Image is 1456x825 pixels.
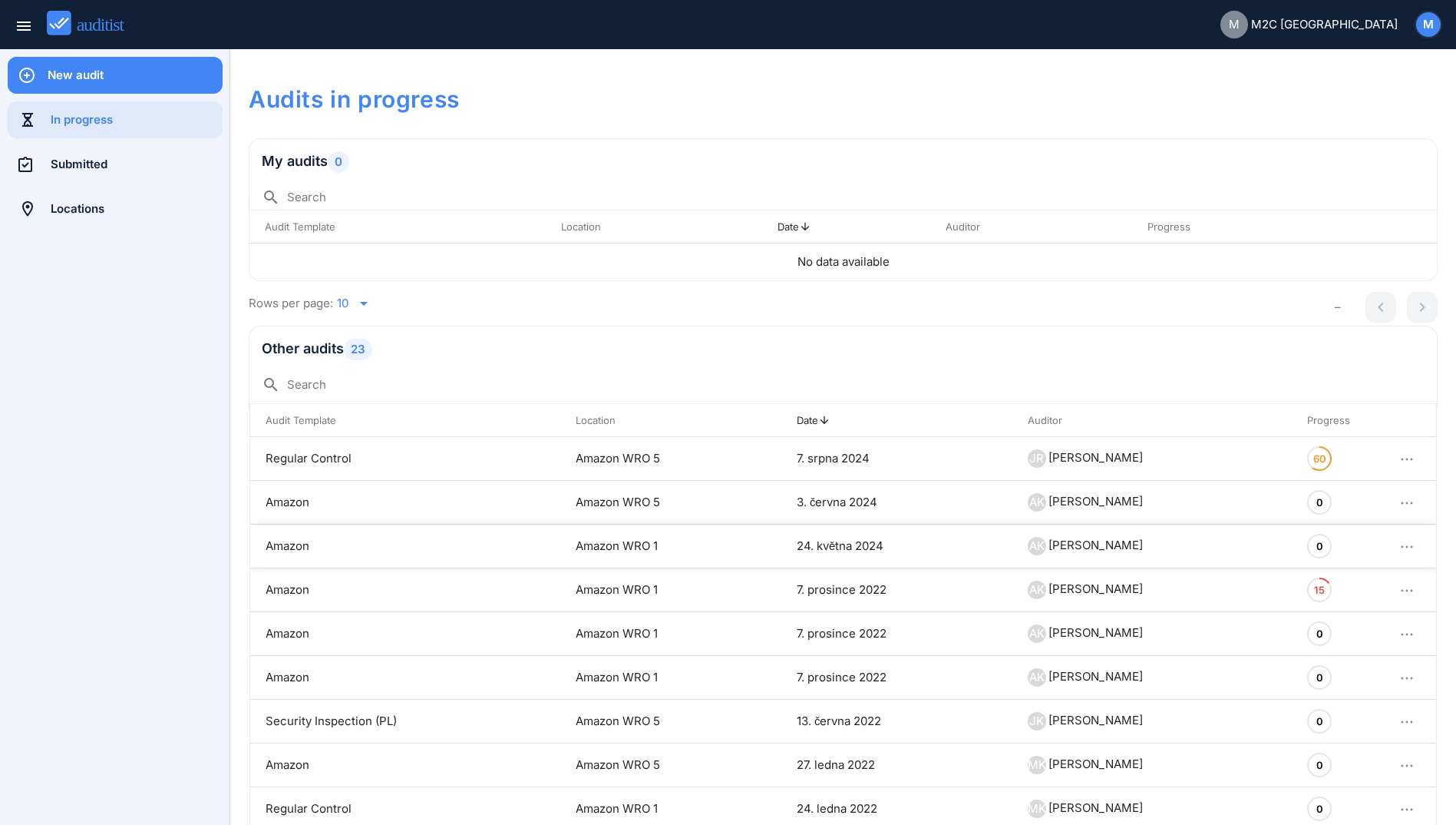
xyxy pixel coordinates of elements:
[762,210,930,244] th: Date: Sorted descending. Activate to remove sorting.
[781,437,1012,481] td: 7. srpna 2024
[1029,625,1045,642] span: AK
[287,373,1425,397] input: Search
[560,568,781,612] td: Amazon WRO 1
[250,404,560,437] th: Audit Template: Not sorted. Activate to sort ascending.
[1048,800,1143,815] span: [PERSON_NAME]
[1316,753,1323,777] div: 0
[1048,757,1143,771] span: [PERSON_NAME]
[1028,757,1046,774] span: MK
[1029,713,1044,730] span: JK
[328,151,349,173] span: 0
[1316,665,1323,690] div: 0
[1316,797,1323,821] div: 0
[799,220,811,233] i: arrow_upward
[781,744,1012,787] td: 27. ledna 2022
[1029,581,1045,598] span: AK
[8,101,223,138] a: In progress
[337,297,348,310] div: 10
[1029,494,1045,511] span: AK
[1229,16,1240,34] span: M
[1048,625,1143,640] span: [PERSON_NAME]
[560,656,781,700] td: Amazon WRO 1
[1335,299,1341,316] div: –
[1048,538,1143,552] span: [PERSON_NAME]
[8,191,223,227] a: Locations
[781,525,1012,568] td: 24. května 2024
[1316,534,1323,558] div: 0
[560,744,781,787] td: Amazon WRO 5
[250,481,560,525] td: Amazon
[818,414,830,426] i: arrow_upward
[1029,450,1044,467] span: JR
[47,11,138,36] img: auditist_logo_new.svg
[1316,490,1323,515] div: 0
[8,146,223,183] a: Submitted
[51,156,223,173] div: Submitted
[560,700,781,744] td: Amazon WRO 5
[1423,16,1434,34] span: M
[1048,494,1143,509] span: [PERSON_NAME]
[250,612,560,656] td: Amazon
[262,188,280,207] i: search
[250,656,560,700] td: Amazon
[262,339,1425,360] h3: Other audits
[781,656,1012,700] td: 7. prosince 2022
[51,200,223,217] div: Locations
[1378,404,1436,437] th: : Not sorted.
[781,612,1012,656] td: 7. prosince 2022
[249,244,1437,280] td: No data available
[781,568,1012,612] td: 7. prosince 2022
[250,437,560,481] td: Regular Control
[1012,404,1292,437] th: Auditor: Not sorted. Activate to sort ascending.
[250,525,560,568] td: Amazon
[1048,669,1143,684] span: [PERSON_NAME]
[1251,16,1398,34] span: M2C [GEOGRAPHIC_DATA]
[1132,210,1356,244] th: Progress: Not sorted. Activate to sort ascending.
[250,744,560,787] td: Amazon
[249,83,1438,115] h1: Audits in progress
[250,700,560,744] td: Security Inspection (PL)
[560,404,781,437] th: Location: Not sorted. Activate to sort ascending.
[51,111,223,128] div: In progress
[1314,578,1325,602] div: 15
[250,568,560,612] td: Amazon
[249,210,546,244] th: Audit Template: Not sorted. Activate to sort ascending.
[1313,446,1326,471] div: 60
[781,481,1012,525] td: 3. června 2024
[930,210,1132,244] th: Auditor: Not sorted. Activate to sort ascending.
[262,151,1425,173] h3: My audits
[560,525,781,568] td: Amazon WRO 1
[15,17,33,35] i: menu
[781,404,1012,437] th: Date: Sorted descending. Activate to remove sorting.
[1028,800,1046,817] span: MK
[1048,581,1143,596] span: [PERSON_NAME]
[1316,709,1323,734] div: 0
[1048,713,1143,727] span: [PERSON_NAME]
[560,437,781,481] td: Amazon WRO 5
[249,281,1294,326] div: Rows per page:
[1292,404,1378,437] th: Progress: Not sorted. Activate to sort ascending.
[287,185,1425,210] input: Search
[546,210,762,244] th: Location: Not sorted. Activate to sort ascending.
[560,481,781,525] td: Amazon WRO 5
[1415,11,1442,38] button: M
[1029,669,1045,686] span: AK
[1029,538,1045,555] span: AK
[262,376,280,394] i: search
[1048,450,1143,465] span: [PERSON_NAME]
[48,67,223,84] div: New audit
[355,294,373,313] i: arrow_drop_down
[344,339,372,360] span: 23
[560,612,781,656] td: Amazon WRO 1
[1357,210,1437,244] th: : Not sorted.
[1316,621,1323,646] div: 0
[781,700,1012,744] td: 13. června 2022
